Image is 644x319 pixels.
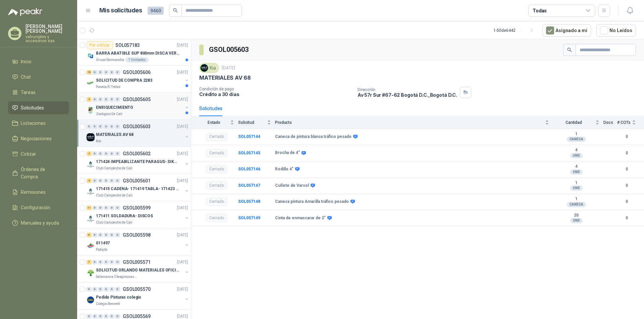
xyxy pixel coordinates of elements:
span: # COTs [617,120,631,125]
div: 0 [104,97,109,102]
th: Solicitud [238,116,275,129]
a: SOL057149 [238,216,260,220]
div: 0 [92,97,97,102]
p: SOLICITUD ORLANDO MATERIALES OFICINA - CALI [96,267,179,273]
p: GSOL005602 [123,151,151,156]
img: Company Logo [201,64,208,72]
span: search [567,48,572,52]
span: Negociaciones [21,135,52,142]
p: [DATE] [177,151,188,157]
b: Brocha de 4" [275,150,300,156]
div: Todas [533,7,547,14]
div: 0 [104,151,109,156]
b: 4 [553,148,599,153]
th: Cantidad [553,116,603,129]
p: Club Campestre de Cali [96,166,132,171]
b: 4 [553,164,599,169]
a: 4 0 0 0 0 0 GSOL005605[DATE] Company LogoENRIQUECIMIENTOZoologico De Cali [87,95,190,117]
b: 1 [553,180,599,186]
p: [DATE] [222,65,235,71]
div: 0 [98,233,103,237]
a: SOL057146 [238,167,260,171]
p: Condición de pago [199,87,352,91]
div: 2 [87,151,92,156]
div: 0 [104,233,109,237]
img: Company Logo [87,52,95,60]
div: 0 [115,260,120,264]
th: Producto [275,116,553,129]
div: Cerrado [206,165,227,173]
div: 0 [92,287,97,292]
div: 0 [104,70,109,75]
b: 0 [617,150,636,156]
h1: Mis solicitudes [99,6,142,15]
b: 0 [617,215,636,221]
div: 0 [92,314,97,319]
div: 0 [109,206,114,210]
p: Grupo Normandía [96,57,124,63]
a: Negociaciones [8,132,69,145]
p: [DATE] [177,178,188,184]
div: 0 [92,151,97,156]
div: Por cotizar [87,41,113,49]
div: 0 [92,124,97,129]
h3: GSOL005603 [209,45,250,55]
div: Solicitudes [199,105,222,112]
p: Dirección [358,87,457,92]
a: Chat [8,71,69,83]
div: 0 [92,260,97,264]
b: 0 [617,198,636,205]
div: CANECA [567,202,586,207]
span: Tareas [21,89,36,96]
a: SOL057147 [238,183,260,188]
div: Kia [199,63,219,73]
div: 1 - 50 de 6442 [493,25,537,36]
div: 0 [109,287,114,292]
p: GSOL005603 [123,124,151,129]
div: 0 [98,206,103,210]
a: Tareas [8,86,69,99]
b: 0 [617,166,636,172]
img: Logo peakr [8,8,42,16]
div: 0 [115,314,120,319]
span: Cantidad [553,120,594,125]
div: 0 [104,314,109,319]
b: SOL057144 [238,134,260,139]
th: Estado [191,116,238,129]
a: 16 0 0 0 0 0 GSOL005606[DATE] Company LogoSOLICITUD DE COMPRA 2283Panela El Trébol [87,68,190,90]
a: Licitaciones [8,117,69,130]
div: Cerrado [206,133,227,141]
span: Licitaciones [21,119,46,127]
img: Company Logo [87,215,95,223]
div: 0 [115,233,120,237]
div: 0 [104,260,109,264]
span: Solicitudes [21,104,44,111]
div: 0 [87,287,92,292]
span: Inicio [21,58,32,65]
p: BARRA ABATIBLE SUP 800mm DISCA VERT SOCO [96,50,179,57]
div: UND [570,153,583,158]
b: SOL057145 [238,151,260,155]
p: Kia [96,139,101,144]
p: Club Campestre de Cali [96,220,132,225]
img: Company Logo [87,160,95,168]
div: 0 [109,124,114,129]
span: Cotizar [21,150,36,158]
div: UND [570,218,583,223]
p: ENRIQUECIMIENTO [96,104,133,111]
p: 171424 IMPEABILIZANTE PARAGUS- SIKALASTIC [96,159,179,165]
p: MATERIALES AV 68 [199,74,251,81]
a: Remisiones [8,186,69,198]
p: Av 57r Sur #67-62 Bogotá D.C. , Bogotá D.C. [358,92,457,98]
p: SOL057183 [115,43,140,48]
img: Company Logo [87,106,95,114]
p: Club Campestre de Cali [96,193,132,198]
div: 16 [87,70,92,75]
p: GSOL005598 [123,233,151,237]
p: SOLICITUD DE COMPRA 2283 [96,77,152,84]
a: 11 0 0 0 0 0 GSOL005599[DATE] Company Logo171411 SOLDADURA- DISCOSClub Campestre de Cali [87,204,190,225]
p: GSOL005606 [123,70,151,75]
b: SOL057148 [238,199,260,204]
